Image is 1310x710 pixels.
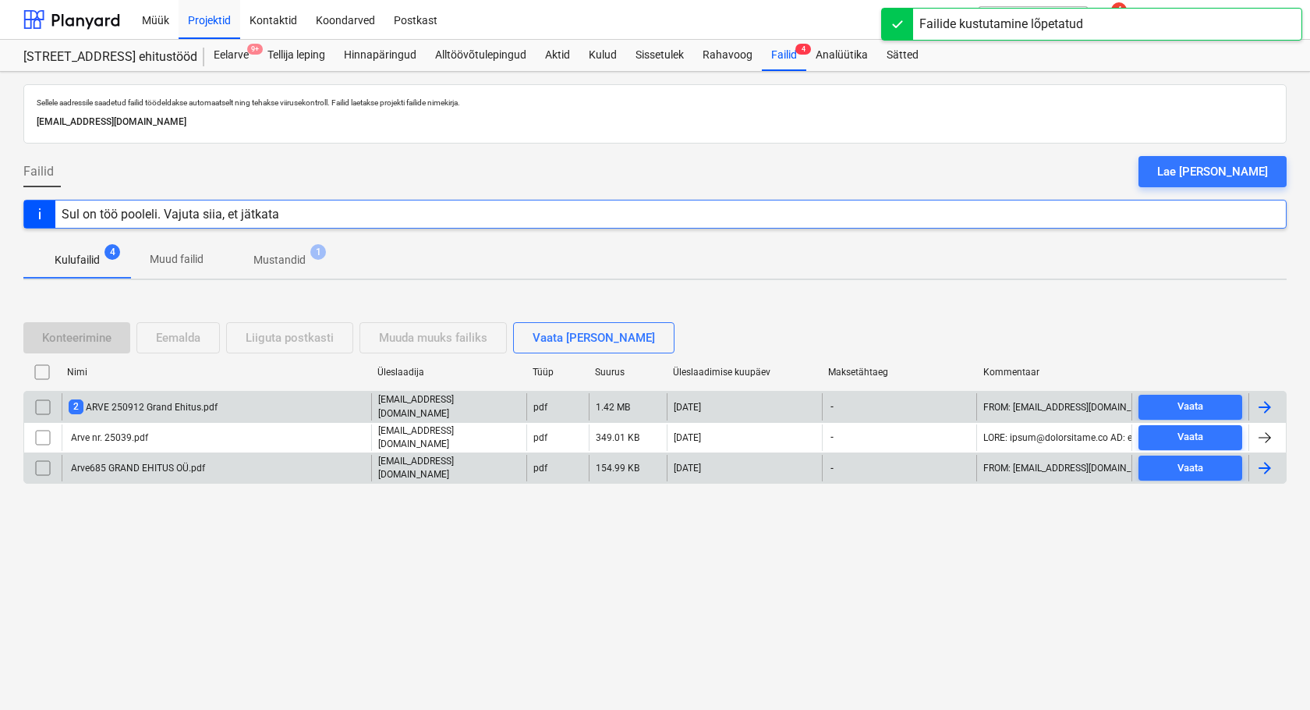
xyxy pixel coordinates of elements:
a: Hinnapäringud [335,40,426,71]
p: [EMAIL_ADDRESS][DOMAIN_NAME] [37,114,1273,130]
span: - [829,431,835,444]
div: Failid [762,40,806,71]
span: 2 [69,399,83,414]
div: Kommentaar [983,367,1126,378]
div: Lae [PERSON_NAME] [1157,162,1268,182]
div: pdf [533,463,547,474]
div: [DATE] [674,432,701,443]
button: Lae [PERSON_NAME] [1138,156,1287,187]
p: Kulufailid [55,252,100,268]
a: Sissetulek [626,40,693,71]
div: Vaata [1177,428,1203,446]
a: Alltöövõtulepingud [426,40,536,71]
div: Arve nr. 25039.pdf [69,432,148,443]
div: Sul on töö pooleli. Vajuta siia, et jätkata [62,207,279,222]
p: Mustandid [253,252,306,268]
div: Suurus [595,367,660,378]
div: Nimi [67,367,365,378]
div: Vaata [1177,398,1203,416]
div: 349.01 KB [596,432,639,443]
a: Sätted [877,40,928,71]
span: 4 [104,244,120,260]
div: Arve685 GRAND EHITUS OÜ.pdf [69,463,205,474]
div: [STREET_ADDRESS] ehitustööd [23,49,186,66]
a: Aktid [536,40,579,71]
div: [DATE] [674,463,701,474]
iframe: Chat Widget [1232,635,1310,710]
a: Rahavoog [693,40,762,71]
div: ARVE 250912 Grand Ehitus.pdf [69,399,218,414]
p: Muud failid [150,251,204,268]
p: [EMAIL_ADDRESS][DOMAIN_NAME] [378,455,520,481]
button: Vaata [PERSON_NAME] [513,322,674,353]
div: Vaata [1177,460,1203,477]
span: 4 [795,44,811,55]
div: pdf [533,402,547,413]
button: Vaata [1138,456,1242,481]
span: - [829,400,835,414]
button: Vaata [1138,395,1242,420]
div: Üleslaadija [377,367,520,378]
p: [EMAIL_ADDRESS][DOMAIN_NAME] [378,393,520,420]
a: Tellija leping [258,40,335,71]
div: 154.99 KB [596,463,639,474]
a: Failid4 [762,40,806,71]
div: pdf [533,432,547,443]
span: - [829,462,835,475]
span: 1 [310,244,326,260]
div: Tüüp [533,367,582,378]
div: Maksetähtaeg [828,367,971,378]
a: Analüütika [806,40,877,71]
div: Üleslaadimise kuupäev [673,367,816,378]
a: Eelarve9+ [204,40,258,71]
span: 9+ [247,44,263,55]
div: Vaata [PERSON_NAME] [533,328,655,348]
div: [DATE] [674,402,701,413]
button: Vaata [1138,425,1242,450]
p: Sellele aadressile saadetud failid töödeldakse automaatselt ning tehakse viirusekontroll. Failid ... [37,98,1273,108]
a: Kulud [579,40,626,71]
span: Failid [23,162,54,181]
div: 1.42 MB [596,402,630,413]
div: Failide kustutamine lõpetatud [919,15,1083,34]
div: Eelarve [204,40,258,71]
p: [EMAIL_ADDRESS][DOMAIN_NAME] [378,424,520,451]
